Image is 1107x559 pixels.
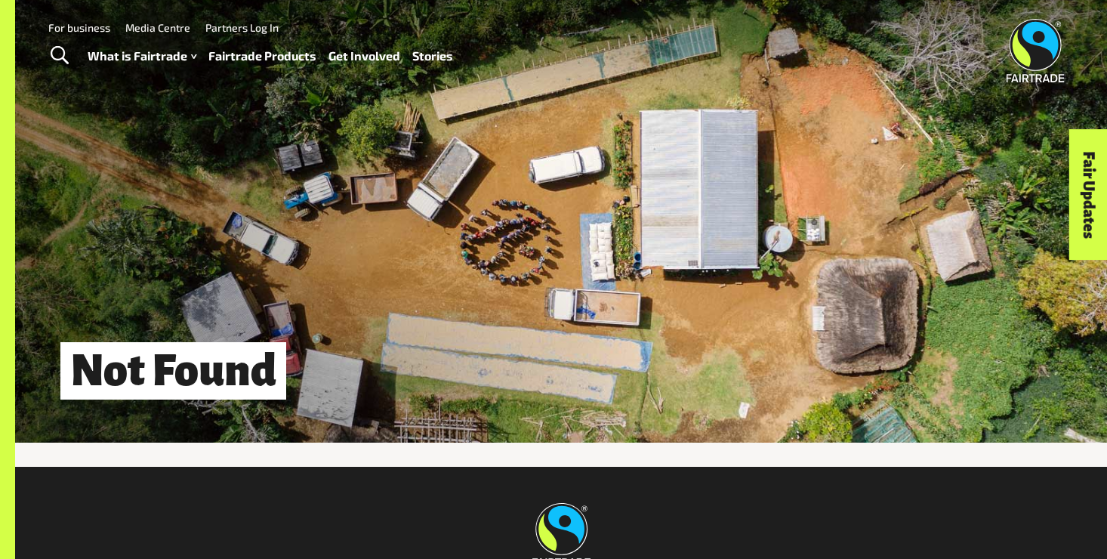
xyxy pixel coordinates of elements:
a: Stories [412,45,453,67]
h1: Not Found [60,342,286,400]
a: Media Centre [125,21,190,34]
a: Partners Log In [205,21,279,34]
a: What is Fairtrade [88,45,196,67]
a: Get Involved [328,45,400,67]
a: Fairtrade Products [208,45,316,67]
a: Toggle Search [41,37,78,75]
a: For business [48,21,110,34]
img: Fairtrade Australia New Zealand logo [1007,19,1065,82]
